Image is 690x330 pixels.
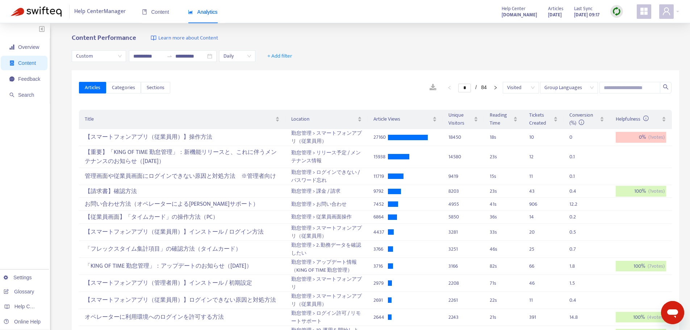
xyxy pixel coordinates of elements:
[529,133,544,141] div: 10
[447,85,452,90] span: left
[151,35,156,41] img: image-link
[285,258,368,275] td: 勤怠管理 > アップデート情報（KING OF TIME 勤怠管理）
[490,200,518,208] div: 41 s
[85,211,279,223] div: 【従業員画面】「タイムカード」の操作方法（PC）
[223,51,251,62] span: Daily
[9,92,14,97] span: search
[373,245,388,253] div: 3766
[4,319,41,325] a: Online Help
[448,245,478,253] div: 3251
[262,50,298,62] button: + Add filter
[490,262,518,270] div: 82 s
[448,111,472,127] span: Unique Visitors
[285,211,368,224] td: 勤怠管理 > 従業員画面操作
[76,51,122,62] span: Last 7 days
[373,133,388,141] div: 27160
[569,111,593,127] span: Conversion (%)
[142,9,147,14] span: book
[529,296,544,304] div: 11
[448,313,478,321] div: 2243
[574,5,593,13] span: Last Sync
[507,82,535,93] span: Visited
[85,198,279,210] div: お問い合わせ方法（オペレーターによる[PERSON_NAME]サポート）
[529,187,544,195] div: 43
[569,313,584,321] div: 14.8
[529,279,544,287] div: 46
[490,172,518,180] div: 15 s
[79,110,285,129] th: Title
[544,82,594,93] span: Group Languages
[373,296,388,304] div: 2691
[285,146,368,168] td: 勤怠管理 > リリース予定 / メンテナンス情報
[18,44,39,50] span: Overview
[112,84,135,92] span: Categories
[85,170,279,182] div: 管理画面や従業員画面にログインできない原因と対処方法 ※管理者向け
[529,228,544,236] div: 20
[285,110,368,129] th: Location
[490,313,518,321] div: 21 s
[448,213,478,221] div: 5850
[493,85,498,90] span: right
[72,32,136,43] b: Content Performance
[188,9,193,14] span: area-chart
[85,115,273,123] span: Title
[529,153,544,161] div: 12
[291,115,356,123] span: Location
[490,133,518,141] div: 18 s
[444,83,455,92] li: Previous Page
[373,213,388,221] div: 6864
[569,153,584,161] div: 0.1
[4,289,34,295] a: Glossary
[158,34,218,42] span: Learn more about Content
[663,84,669,90] span: search
[529,111,552,127] span: Tickets Created
[285,309,368,326] td: 勤怠管理 > ログイン許可 / リモートサポート
[85,294,279,306] div: 【スマートフォンアプリ（従業員用）】ログインできない原因と対処方法
[448,296,478,304] div: 2261
[141,82,170,93] button: Sections
[9,76,14,82] span: message
[448,187,478,195] div: 8203
[616,312,666,323] div: 100 %
[490,187,518,195] div: 23 s
[85,226,279,238] div: 【スマートフォンアプリ（従業員用）】インストール / ログイン方法
[444,83,455,92] button: left
[502,11,537,19] a: [DOMAIN_NAME]
[448,228,478,236] div: 3281
[373,172,388,180] div: 11719
[368,110,443,129] th: Article Views
[616,261,666,272] div: 100 %
[548,5,563,13] span: Articles
[569,262,584,270] div: 1.8
[490,228,518,236] div: 33 s
[285,198,368,211] td: 勤怠管理 > お問い合わせ
[448,262,478,270] div: 3166
[490,153,518,161] div: 23 s
[373,228,388,236] div: 4437
[569,200,584,208] div: 12.2
[79,82,106,93] button: Articles
[661,301,684,324] iframe: メッセージングウィンドウを開くボタン
[569,187,584,195] div: 0.4
[616,132,666,143] div: 0 %
[18,92,34,98] span: Search
[373,187,388,195] div: 9792
[448,279,478,287] div: 2208
[373,262,388,270] div: 3716
[529,200,544,208] div: 906
[662,7,671,16] span: user
[285,168,368,185] td: 勤怠管理 > ログインできない / パスワード忘れ
[490,245,518,253] div: 46 s
[529,245,544,253] div: 25
[18,76,40,82] span: Feedback
[484,110,523,129] th: Reading Time
[490,279,518,287] div: 71 s
[502,5,526,13] span: Help Center
[167,53,172,59] span: to
[490,213,518,221] div: 36 s
[85,277,279,289] div: 【スマートフォンアプリ（管理者用）】インストール / 初期設定
[85,311,279,323] div: オペレーターに利用環境へのログインを許可する方法
[574,11,599,19] strong: [DATE] 09:17
[448,133,478,141] div: 18450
